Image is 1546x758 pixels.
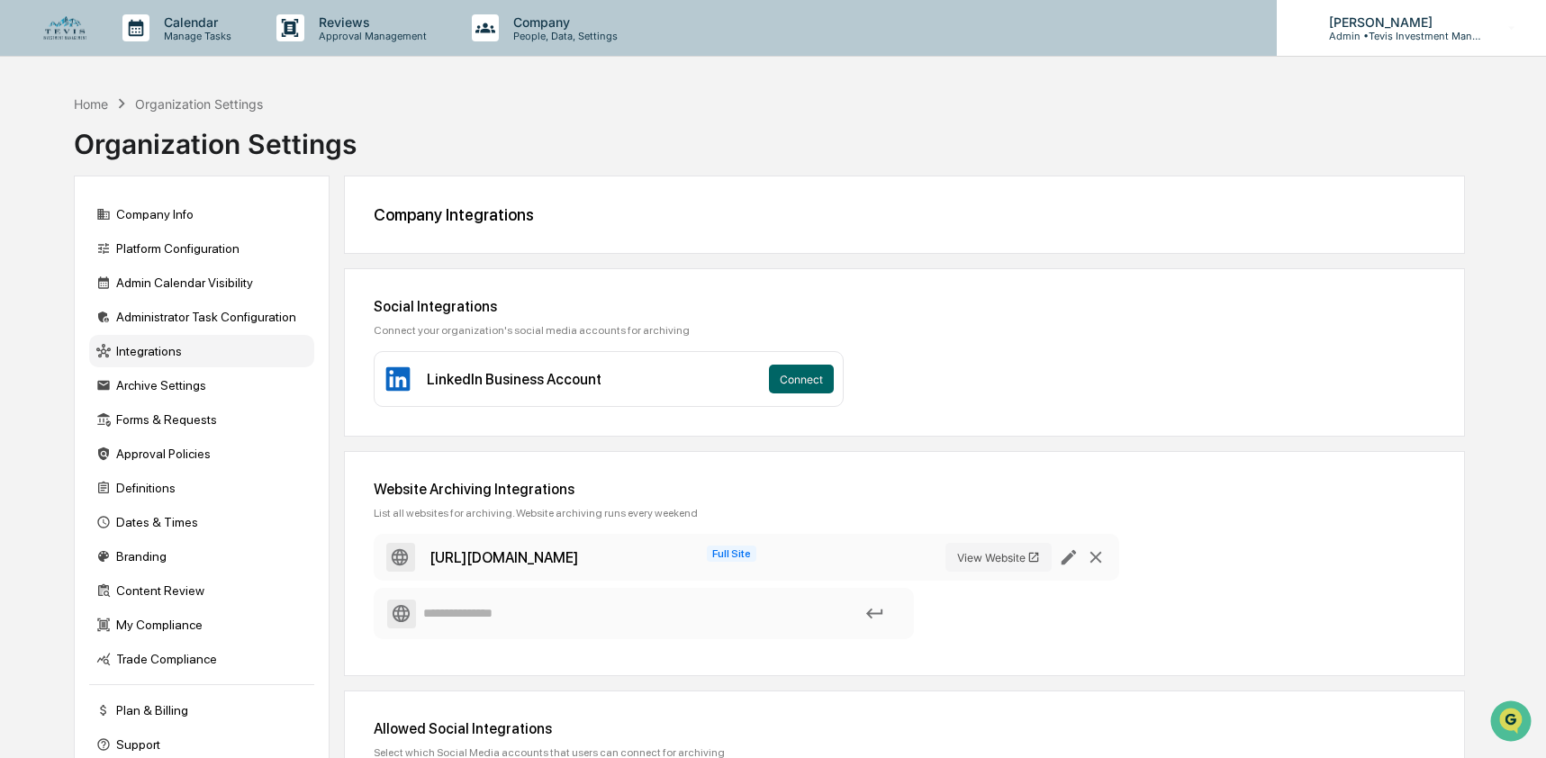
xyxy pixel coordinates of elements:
[374,720,1435,737] div: Allowed Social Integrations
[74,96,108,112] div: Home
[89,472,314,504] div: Definitions
[149,14,240,30] p: Calendar
[36,227,116,245] span: Preclearance
[89,198,314,230] div: Company Info
[1315,30,1482,42] p: Admin • Tevis Investment Management
[61,138,295,156] div: Start new chat
[89,438,314,470] div: Approval Policies
[149,30,240,42] p: Manage Tasks
[123,220,231,252] a: 🗄️Attestations
[18,229,32,243] div: 🖐️
[374,481,1435,498] div: Website Archiving Integrations
[499,30,627,42] p: People, Data, Settings
[384,365,412,393] img: LinkedIn Business Account Icon
[1315,14,1482,30] p: [PERSON_NAME]
[89,403,314,436] div: Forms & Requests
[11,254,121,286] a: 🔎Data Lookup
[89,540,314,573] div: Branding
[11,220,123,252] a: 🖐️Preclearance
[304,30,436,42] p: Approval Management
[179,305,218,319] span: Pylon
[89,609,314,641] div: My Compliance
[149,227,223,245] span: Attestations
[374,324,1435,337] div: Connect your organization's social media accounts for archiving
[18,138,50,170] img: 1746055101610-c473b297-6a78-478c-a979-82029cc54cd1
[499,14,627,30] p: Company
[18,263,32,277] div: 🔎
[427,371,601,388] div: LinkedIn Business Account
[304,14,436,30] p: Reviews
[89,266,314,299] div: Admin Calendar Visibility
[89,301,314,333] div: Administrator Task Configuration
[374,205,1435,224] div: Company Integrations
[89,232,314,265] div: Platform Configuration
[135,96,263,112] div: Organization Settings
[945,543,1052,572] button: View Website
[36,261,113,279] span: Data Lookup
[74,113,357,160] div: Organization Settings
[89,369,314,402] div: Archive Settings
[769,365,834,393] button: Connect
[89,506,314,538] div: Dates & Times
[61,156,228,170] div: We're available if you need us!
[127,304,218,319] a: Powered byPylon
[43,16,86,41] img: logo
[707,546,756,562] span: Full Site
[1488,699,1537,747] iframe: Open customer support
[131,229,145,243] div: 🗄️
[429,549,578,566] div: https://www.tevisinvest.com/
[374,298,1435,315] div: Social Integrations
[89,643,314,675] div: Trade Compliance
[89,335,314,367] div: Integrations
[18,38,328,67] p: How can we help?
[306,143,328,165] button: Start new chat
[89,694,314,726] div: Plan & Billing
[89,574,314,607] div: Content Review
[374,507,1435,519] div: List all websites for archiving. Website archiving runs every weekend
